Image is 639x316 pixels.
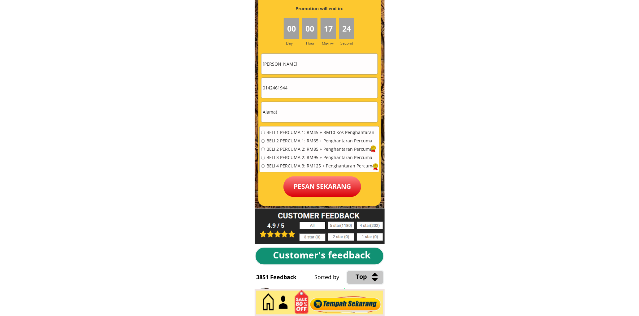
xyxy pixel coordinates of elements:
div: Top [356,272,412,282]
input: Alamat [261,102,378,122]
p: Pesan sekarang [283,176,361,197]
h3: Day [286,40,301,46]
span: BELI 1 PERCUMA 1: RM45 + RM10 Kos Penghantaran [266,131,375,135]
span: BELI 2 PERCUMA 2: RM85 + Penghantaran Percuma [266,147,375,152]
span: BELI 2 PERCUMA 1: RM65 + Penghantaran Percuma [266,139,375,143]
div: Customer's feedback [273,248,376,263]
span: BELI 3 PERCUMA 2: RM95 + Penghantaran Percuma [266,156,375,160]
input: Nama [261,54,378,74]
div: Made a purchase [348,288,414,294]
div: 3851 Feedback [257,273,305,282]
h3: Second [341,40,356,46]
h3: Minute [322,41,335,47]
div: shaznaadyra13 [277,288,422,295]
h3: Hour [306,40,319,46]
input: Telefon [261,78,378,98]
span: BELI 4 PERCUMA 3: RM125 + Penghantaran Percuma [266,164,375,168]
div: Sorted by [315,273,460,282]
h3: Promotion will end in: [284,5,354,12]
